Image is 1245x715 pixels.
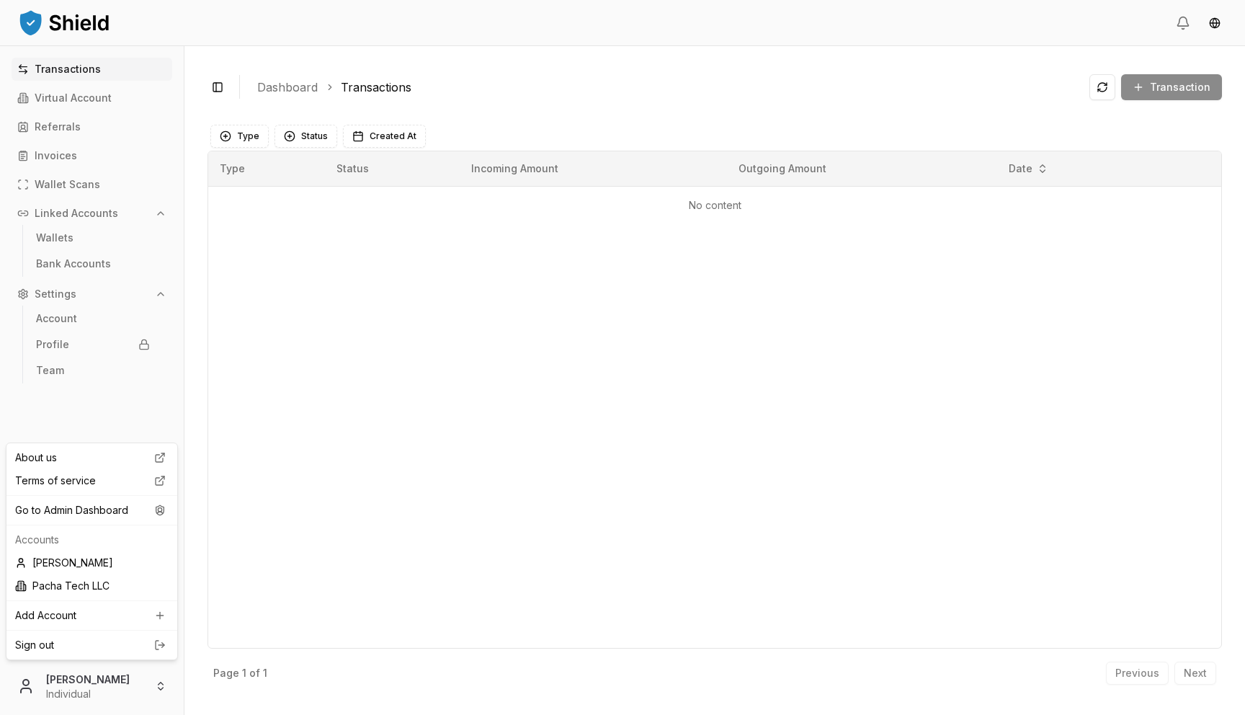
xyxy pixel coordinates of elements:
[9,469,174,492] a: Terms of service
[15,638,169,652] a: Sign out
[9,551,174,574] div: [PERSON_NAME]
[9,499,174,522] div: Go to Admin Dashboard
[9,574,174,598] div: Pacha Tech LLC
[9,446,174,469] a: About us
[9,604,174,627] a: Add Account
[15,533,169,547] p: Accounts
